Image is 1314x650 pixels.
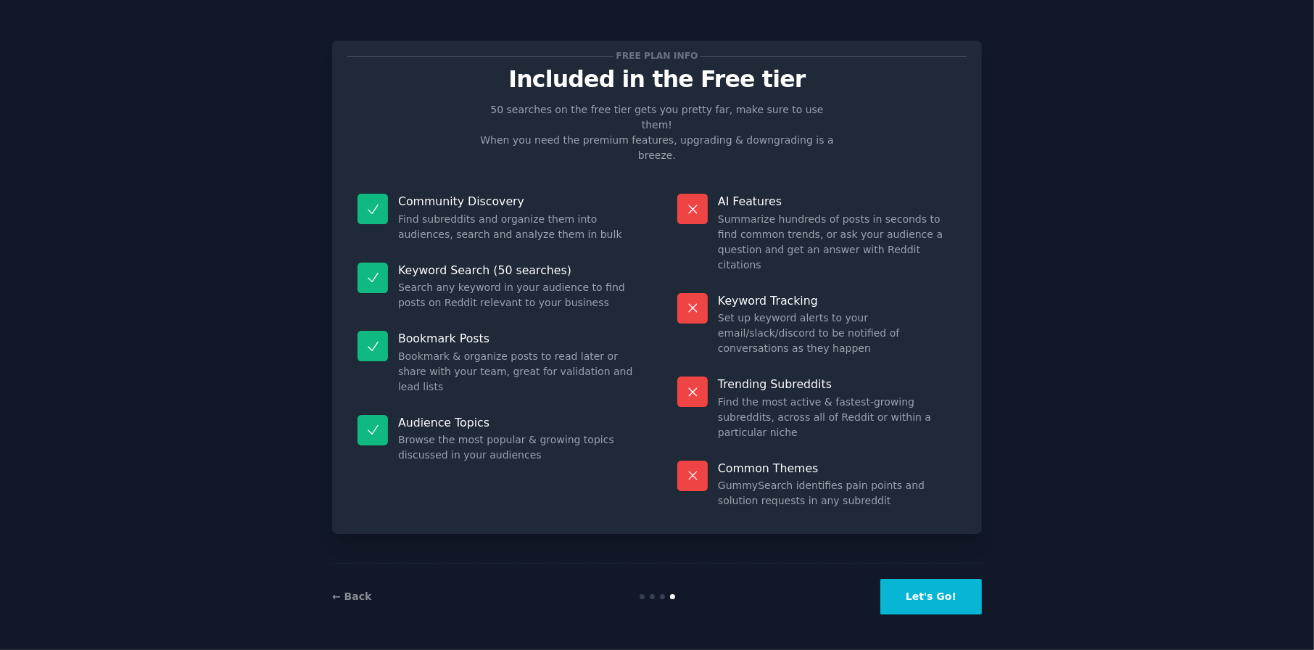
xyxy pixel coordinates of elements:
p: Community Discovery [398,194,637,209]
dd: Bookmark & organize posts to read later or share with your team, great for validation and lead lists [398,349,637,395]
dd: Find the most active & fastest-growing subreddits, across all of Reddit or within a particular niche [718,395,956,440]
span: Free plan info [613,49,701,64]
p: Keyword Tracking [718,293,956,308]
p: Bookmark Posts [398,331,637,346]
p: 50 searches on the free tier gets you pretty far, make sure to use them! When you need the premiu... [474,102,840,163]
dd: Browse the most popular & growing topics discussed in your audiences [398,432,637,463]
dd: Set up keyword alerts to your email/slack/discord to be notified of conversations as they happen [718,310,956,356]
p: Audience Topics [398,415,637,430]
p: Keyword Search (50 searches) [398,263,637,278]
dd: Summarize hundreds of posts in seconds to find common trends, or ask your audience a question and... [718,212,956,273]
dd: GummySearch identifies pain points and solution requests in any subreddit [718,478,956,509]
p: AI Features [718,194,956,209]
dd: Search any keyword in your audience to find posts on Reddit relevant to your business [398,280,637,310]
a: ← Back [332,591,371,602]
button: Let's Go! [880,579,982,614]
dd: Find subreddits and organize them into audiences, search and analyze them in bulk [398,212,637,242]
p: Common Themes [718,461,956,476]
p: Included in the Free tier [347,67,967,92]
p: Trending Subreddits [718,377,956,392]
